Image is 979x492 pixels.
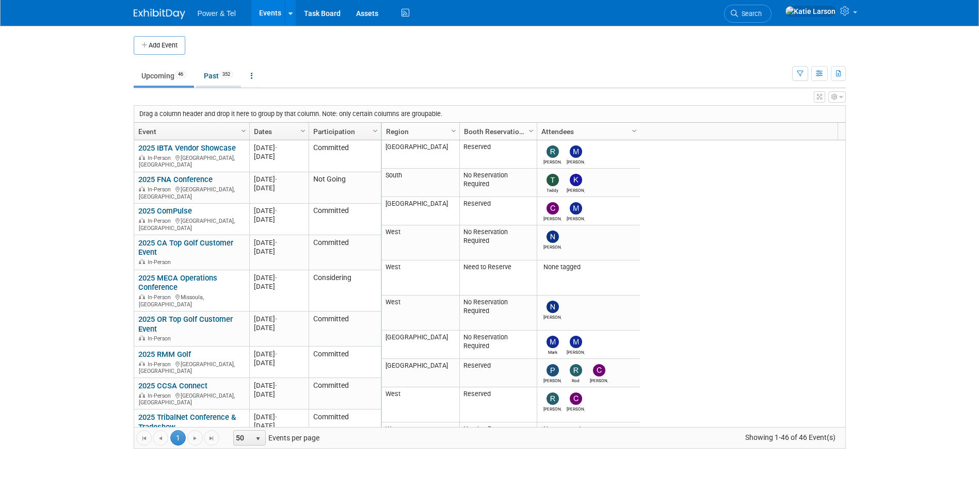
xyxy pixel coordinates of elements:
td: Committed [309,378,381,409]
div: [DATE] [254,152,304,161]
span: - [275,315,277,323]
a: Column Settings [629,123,640,138]
td: Not Going [309,172,381,204]
span: - [275,239,277,247]
span: Showing 1-46 of 46 Event(s) [735,430,845,445]
img: Mike Kruszewski [570,336,582,348]
span: In-Person [148,186,174,193]
div: Michael Mackeben [567,215,585,221]
td: Reserved [459,387,537,422]
span: In-Person [148,361,174,368]
span: Events per page [220,430,330,446]
span: In-Person [148,155,174,161]
span: - [275,413,277,421]
td: [GEOGRAPHIC_DATA] [382,359,459,387]
div: Mike Kruszewski [567,348,585,355]
div: Chris Noora [543,215,561,221]
span: Go to the next page [191,434,199,442]
div: Robin Mayne [543,405,561,412]
div: Ron Rafalzik [543,158,561,165]
a: 2025 CA Top Golf Customer Event [138,238,233,257]
a: 2025 TribalNet Conference & Tradeshow [138,413,236,432]
img: Kevin Wilkes [570,174,582,186]
span: select [254,435,262,443]
td: No Reservation Required [459,225,537,260]
a: Column Settings [238,123,249,138]
span: Column Settings [450,127,458,135]
span: Power & Tel [198,9,236,18]
span: 46 [175,71,186,78]
a: Column Settings [525,123,537,138]
a: 2025 FNA Conference [138,175,213,184]
a: 2025 CCSA Connect [138,381,207,390]
a: 2025 OR Top Golf Customer Event [138,315,233,334]
a: Go to the last page [204,430,219,446]
td: Committed [309,311,381,347]
span: Column Settings [630,127,638,135]
div: Clint Read [590,376,608,383]
img: Teddy Dye [547,174,559,186]
img: In-Person Event [139,186,145,191]
img: In-Person Event [139,218,145,223]
div: Missoula, [GEOGRAPHIC_DATA] [138,292,245,308]
div: [DATE] [254,143,304,152]
div: Michael Mackeben [567,158,585,165]
span: - [275,144,277,152]
div: [GEOGRAPHIC_DATA], [GEOGRAPHIC_DATA] [138,359,245,375]
img: Chad Smith [570,392,582,405]
span: Column Settings [371,127,379,135]
a: 2025 RMM Golf [138,350,191,359]
div: Paul Beit [543,376,561,383]
td: Committed [309,347,381,378]
img: In-Person Event [139,335,145,340]
div: Nate Derbyshire [543,313,561,320]
div: [DATE] [254,273,304,282]
span: Column Settings [239,127,248,135]
a: Go to the previous page [153,430,168,446]
div: [DATE] [254,184,304,192]
img: In-Person Event [139,259,145,264]
td: Need to Reserve [459,422,537,448]
div: [DATE] [254,381,304,390]
span: - [275,207,277,215]
div: [GEOGRAPHIC_DATA], [GEOGRAPHIC_DATA] [138,216,245,232]
div: [DATE] [254,238,304,247]
td: Committed [309,204,381,235]
img: In-Person Event [139,361,145,366]
div: [DATE] [254,282,304,291]
td: South [382,169,459,197]
span: Search [738,10,762,18]
img: Robin Mayne [547,392,559,405]
span: 352 [219,71,233,78]
div: [DATE] [254,215,304,224]
span: - [275,350,277,358]
td: West [382,422,459,448]
img: Michael Mackeben [570,202,582,215]
a: Column Settings [297,123,309,138]
td: No Reservation Required [459,296,537,331]
div: Nate Derbyshire [543,243,561,250]
a: 2025 ComPulse [138,206,192,216]
a: Attendees [541,123,633,140]
img: ExhibitDay [134,9,185,19]
img: Paul Beit [547,364,559,376]
a: Go to the first page [136,430,152,446]
span: - [275,274,277,282]
div: [GEOGRAPHIC_DATA], [GEOGRAPHIC_DATA] [138,153,245,169]
td: West [382,225,459,260]
div: [GEOGRAPHIC_DATA], [GEOGRAPHIC_DATA] [138,391,245,406]
button: Add Event [134,36,185,55]
span: In-Person [148,294,174,301]
td: No Reservation Required [459,331,537,359]
td: Reserved [459,197,537,225]
span: Go to the last page [207,434,216,442]
div: None tagged [541,425,636,433]
td: Committed [309,140,381,172]
td: Reserved [459,359,537,387]
div: [DATE] [254,315,304,323]
span: In-Person [148,335,174,342]
a: Column Settings [370,123,381,138]
img: Ron Rafalzik [547,145,559,158]
td: Considering [309,270,381,311]
div: [DATE] [254,175,304,184]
